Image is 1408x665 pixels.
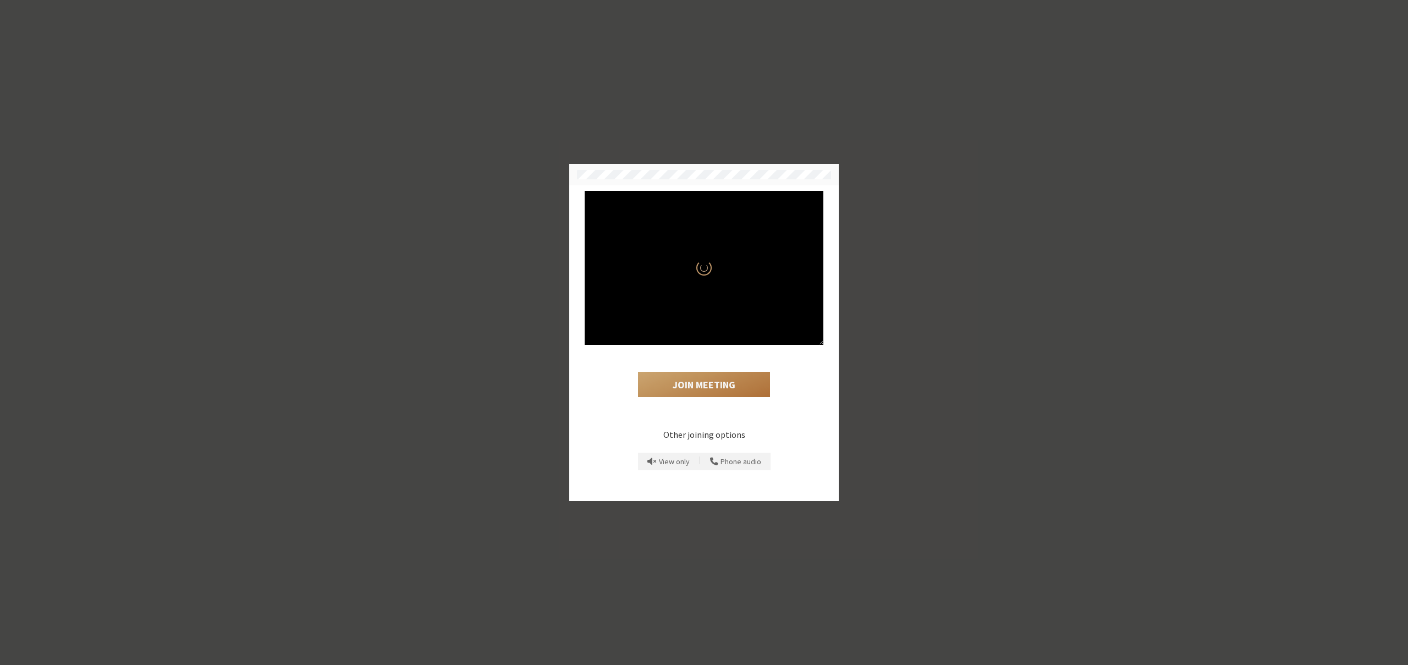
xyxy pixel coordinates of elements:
span: | [699,454,701,469]
p: Other joining options [585,428,823,441]
span: Phone audio [721,458,761,466]
button: Use your phone for mic and speaker while you view the meeting on this device. [706,453,765,470]
button: Prevent echo when there is already an active mic and speaker in the room. [643,453,694,470]
button: Join Meeting [638,372,770,397]
span: View only [659,458,690,466]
